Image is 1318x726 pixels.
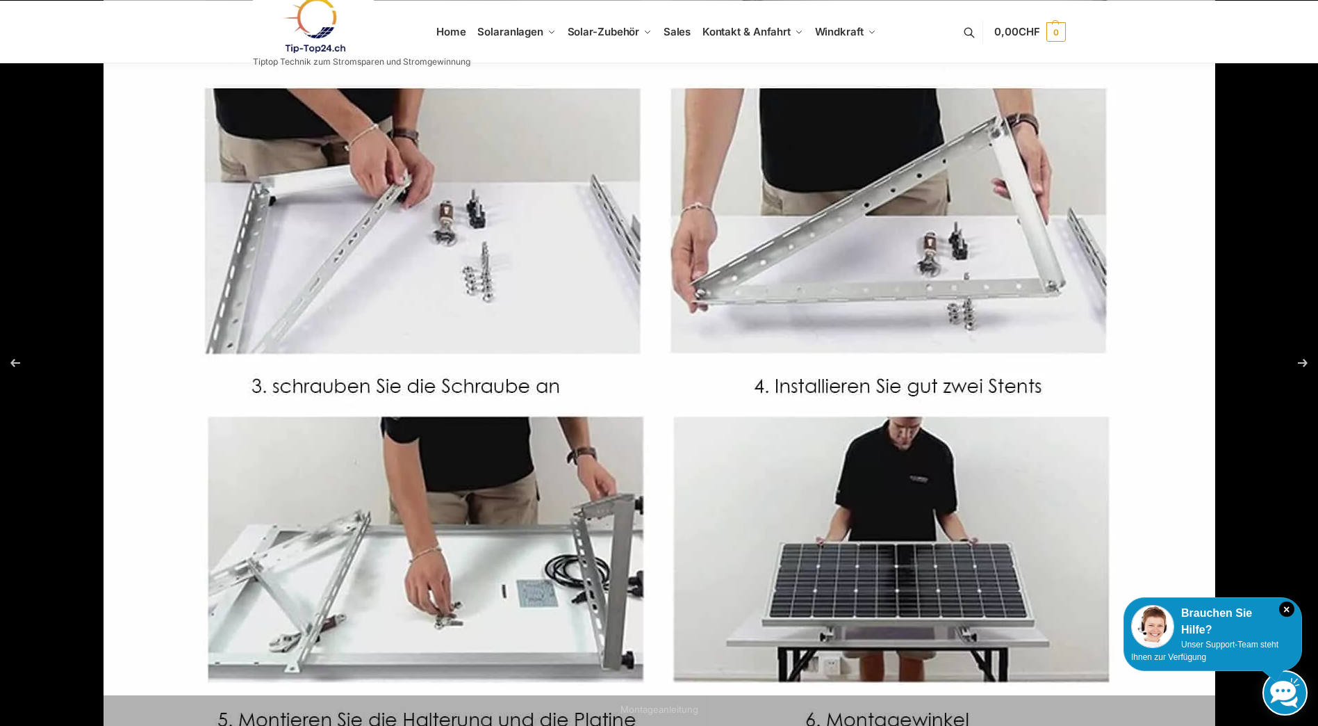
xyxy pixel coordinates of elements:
[1019,25,1040,38] span: CHF
[1131,605,1294,638] div: Brauchen Sie Hilfe?
[809,1,882,63] a: Windkraft
[253,58,470,66] p: Tiptop Technik zum Stromsparen und Stromgewinnung
[513,695,805,723] div: Montageanleitung
[1131,605,1174,648] img: Customer service
[561,1,657,63] a: Solar-Zubehör
[994,11,1065,53] a: 0,00CHF 0
[696,1,809,63] a: Kontakt & Anfahrt
[664,25,691,38] span: Sales
[815,25,864,38] span: Windkraft
[477,25,543,38] span: Solaranlagen
[702,25,791,38] span: Kontakt & Anfahrt
[1046,22,1066,42] span: 0
[472,1,561,63] a: Solaranlagen
[657,1,696,63] a: Sales
[1131,640,1278,662] span: Unser Support-Team steht Ihnen zur Verfügung
[994,25,1039,38] span: 0,00
[568,25,640,38] span: Solar-Zubehör
[1279,602,1294,617] i: Schließen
